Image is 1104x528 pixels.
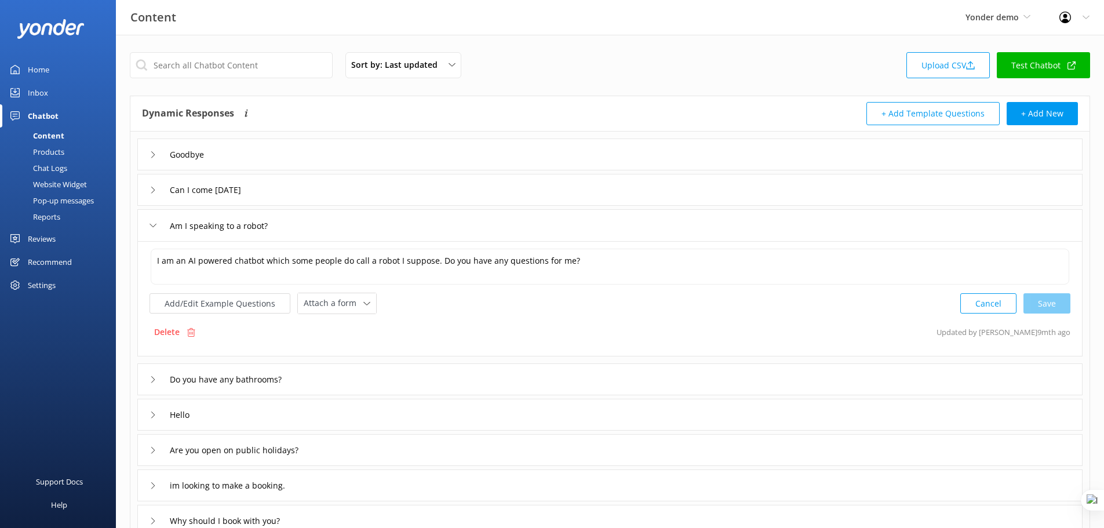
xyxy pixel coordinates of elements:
[28,104,59,128] div: Chatbot
[351,59,444,71] span: Sort by: Last updated
[28,274,56,297] div: Settings
[997,52,1090,78] a: Test Chatbot
[28,81,48,104] div: Inbox
[7,176,87,192] div: Website Widget
[130,52,333,78] input: Search all Chatbot Content
[7,209,60,225] div: Reports
[7,128,64,144] div: Content
[28,58,49,81] div: Home
[7,160,67,176] div: Chat Logs
[7,144,116,160] a: Products
[7,176,116,192] a: Website Widget
[7,160,116,176] a: Chat Logs
[965,12,1019,23] span: Yonder demo
[866,102,1000,125] button: + Add Template Questions
[7,128,116,144] a: Content
[28,250,72,274] div: Recommend
[28,227,56,250] div: Reviews
[937,321,1070,343] p: Updated by [PERSON_NAME] 9mth ago
[7,192,116,209] a: Pop-up messages
[7,209,116,225] a: Reports
[7,144,64,160] div: Products
[960,293,1016,314] button: Cancel
[142,102,234,125] h4: Dynamic Responses
[130,8,176,27] h3: Content
[150,293,290,314] button: Add/Edit Example Questions
[17,19,84,38] img: yonder-white-logo.png
[304,297,363,309] span: Attach a form
[151,249,1069,285] textarea: I am an AI powered chatbot which some people do call a robot I suppose. Do you have any questions...
[154,326,180,338] p: Delete
[906,52,990,78] a: Upload CSV
[7,192,94,209] div: Pop-up messages
[51,493,67,516] div: Help
[1007,102,1078,125] button: + Add New
[36,470,83,493] div: Support Docs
